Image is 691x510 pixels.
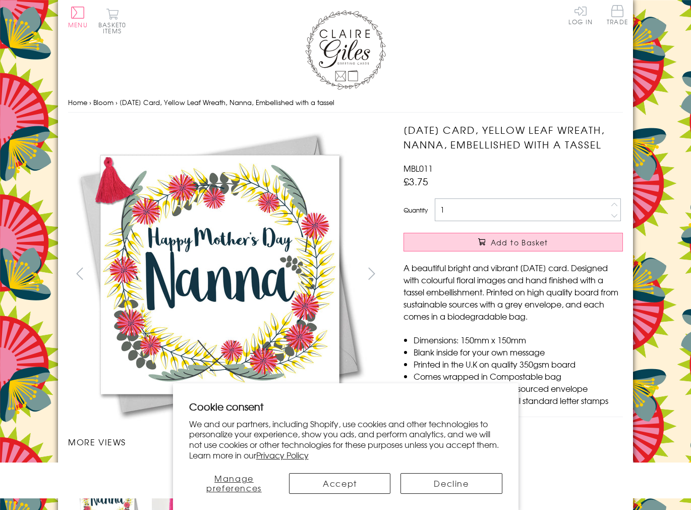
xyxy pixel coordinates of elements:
[68,7,88,28] button: Menu
[361,262,383,285] button: next
[404,262,623,322] p: A beautiful bright and vibrant [DATE] card. Designed with colourful floral images and hand finish...
[120,97,334,107] span: [DATE] Card, Yellow Leaf Wreath, Nanna, Embellished with a tassel
[414,334,623,346] li: Dimensions: 150mm x 150mm
[116,97,118,107] span: ›
[404,123,623,152] h1: [DATE] Card, Yellow Leaf Wreath, Nanna, Embellished with a tassel
[404,162,433,174] span: MBL011
[404,206,428,215] label: Quantity
[400,473,502,494] button: Decline
[68,20,88,29] span: Menu
[189,419,502,461] p: We and our partners, including Shopify, use cookies and other technologies to personalize your ex...
[607,5,628,27] a: Trade
[414,382,623,394] li: With matching sustainable sourced envelope
[68,123,371,426] img: Mother's Day Card, Yellow Leaf Wreath, Nanna, Embellished with a tassel
[68,92,623,113] nav: breadcrumbs
[414,346,623,358] li: Blank inside for your own message
[68,262,91,285] button: prev
[93,97,113,107] a: Bloom
[89,97,91,107] span: ›
[491,237,548,247] span: Add to Basket
[68,97,87,107] a: Home
[289,473,390,494] button: Accept
[607,5,628,25] span: Trade
[305,10,386,90] img: Claire Giles Greetings Cards
[98,8,126,34] button: Basket0 items
[568,5,593,25] a: Log In
[68,436,383,448] h3: More views
[404,233,623,251] button: Add to Basket
[404,174,428,188] span: £3.75
[189,399,502,414] h2: Cookie consent
[414,370,623,382] li: Comes wrapped in Compostable bag
[256,449,309,461] a: Privacy Policy
[189,473,279,494] button: Manage preferences
[383,123,686,425] img: Mother's Day Card, Yellow Leaf Wreath, Nanna, Embellished with a tassel
[414,358,623,370] li: Printed in the U.K on quality 350gsm board
[206,472,262,494] span: Manage preferences
[103,20,126,35] span: 0 items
